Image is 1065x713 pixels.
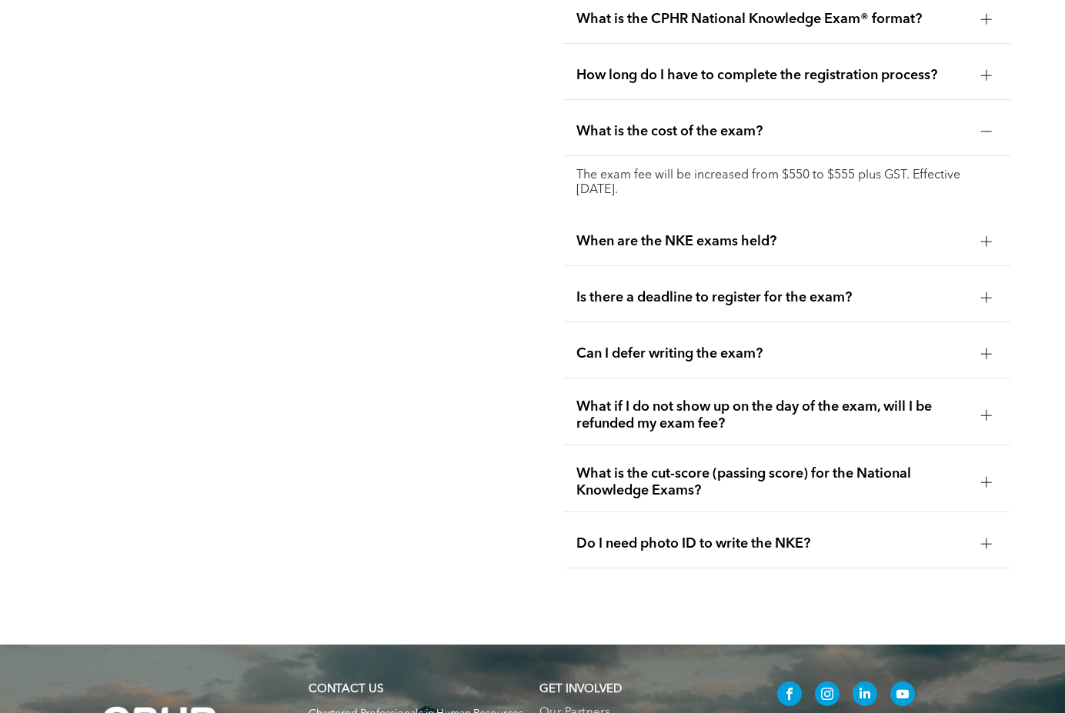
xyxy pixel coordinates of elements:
[815,681,840,710] a: instagram
[539,684,622,695] span: GET INVOLVED
[576,465,968,499] span: What is the cut-score (passing score) for the National Knowledge Exams?
[890,681,915,710] a: youtube
[777,681,802,710] a: facebook
[576,345,968,362] span: Can I defer writing the exam?
[309,684,383,695] a: CONTACT US
[576,535,968,552] span: Do I need photo ID to write the NKE?
[576,233,968,250] span: When are the NKE exams held?
[576,168,997,198] p: The exam fee will be increased from $550 to $555 plus GST. Effective [DATE].
[576,289,968,306] span: Is there a deadline to register for the exam?
[576,67,968,84] span: How long do I have to complete the registration process?
[853,681,877,710] a: linkedin
[576,11,968,28] span: What is the CPHR National Knowledge Exam® format?
[576,398,968,432] span: What if I do not show up on the day of the exam, will I be refunded my exam fee?
[576,123,968,140] span: What is the cost of the exam?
